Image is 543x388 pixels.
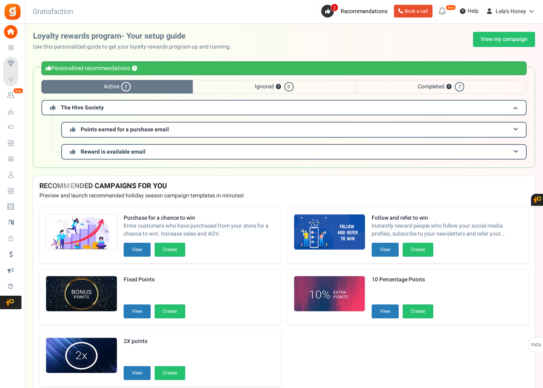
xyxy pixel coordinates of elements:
span: Active [41,80,193,94]
button: View [124,366,151,380]
span: The Hive Society [61,103,104,112]
em: New [446,5,456,10]
img: Recommended Campaigns [294,276,365,312]
p: Preview and launch recommended holiday season campaign templates in minutes! [39,192,529,200]
span: 2 [331,4,338,12]
button: ? [446,84,452,90]
h2: Loyalty rewards program- Your setup guide [33,32,237,41]
button: View [372,304,399,318]
h3: Gratisfaction [24,4,82,20]
button: Create [155,243,185,257]
img: Recommended Campaigns [294,214,365,250]
p: Use this personalized guide to get your loyalty rewards program up and running. [33,43,237,51]
span: Recommendations [341,7,388,16]
span: Help [465,7,479,15]
a: View my campaign [473,32,535,47]
strong: Fixed Points [124,276,185,284]
button: Create [403,243,433,257]
span: 0 [284,82,294,92]
span: Points earned for a purchase email [81,125,169,134]
span: Enter customers who have purchased from your store for a chance to win. Increase sales and AOV. [124,222,275,238]
a: Help [457,5,482,18]
span: Instantly reward people who follow your social media profiles, subscribe to your newsletters and ... [372,222,523,238]
img: Recommended Campaigns [46,338,117,374]
button: View [372,243,399,257]
a: New [3,89,21,102]
strong: 2X points [124,337,185,345]
img: Recommended Campaigns [46,214,117,250]
div: Personalized recommendations [41,61,527,75]
button: Create [403,304,433,318]
span: 7 [455,82,464,92]
img: Gratisfaction [4,3,21,21]
a: Book a call [394,5,432,18]
span: FAQs [531,337,541,353]
button: View [124,304,151,318]
button: ? [132,66,137,71]
button: Create [155,304,185,318]
button: ? [276,84,281,90]
a: 2 Recommendations [321,5,391,18]
strong: Follow and refer to win [372,214,523,222]
span: Ignored [193,80,355,94]
button: View [124,243,151,257]
strong: Purchase for a chance to win [124,214,275,222]
img: Recommended Campaigns [46,276,117,312]
span: Completed [356,80,527,94]
strong: 10 Percentage Points [372,276,433,284]
em: New [13,88,23,94]
button: Create [155,366,185,380]
h4: RECOMMENDED CAMPAIGNS FOR YOU [39,182,529,190]
span: Lela's Honey [496,7,526,16]
span: 2 [121,82,131,92]
span: Reward is available email [81,148,145,156]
